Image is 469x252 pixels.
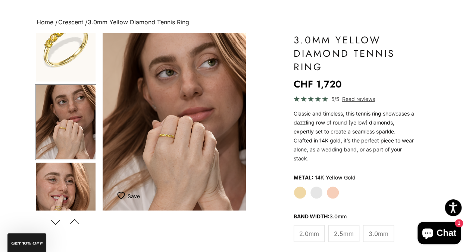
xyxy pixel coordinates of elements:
legend: Metal: [294,172,313,183]
p: Classic and timeless, this tennis ring showcases a dazzling row of round [yellow] diamonds, exper... [294,109,415,163]
button: Go to item 5 [35,162,96,237]
img: #YellowGold #WhiteGold #RoseGold [36,85,96,159]
button: Add to Wishlist [117,188,140,203]
a: 5/5 Read reviews [294,95,415,103]
span: 3.0mm Yellow Diamond Tennis Ring [88,18,189,26]
img: #YellowGold #WhiteGold #RoseGold [36,163,96,237]
variant-option-value: 14K Yellow Gold [315,172,356,183]
span: GET 10% Off [11,242,43,245]
img: #YellowGold #WhiteGold #RoseGold [103,33,246,210]
span: 3.0mm [369,229,388,239]
a: Crescent [58,18,83,26]
div: Item 4 of 14 [103,33,246,210]
h1: 3.0mm Yellow Diamond Tennis Ring [294,33,415,74]
button: Go to item 4 [35,84,96,160]
legend: Band Width: [294,211,347,222]
inbox-online-store-chat: Shopify online store chat [415,222,463,246]
span: 5/5 [331,95,339,103]
button: Go to item 1 [35,7,96,82]
img: wishlist [117,192,128,199]
span: 2.0mm [299,229,319,239]
div: GET 10% Off [7,233,46,252]
a: Home [37,18,53,26]
span: Read reviews [342,95,375,103]
sale-price: CHF 1,720 [294,77,342,92]
span: 2.5mm [334,229,354,239]
img: #YellowGold [36,7,96,82]
nav: breadcrumbs [35,17,434,28]
variant-option-value: 3.0mm [329,213,347,219]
